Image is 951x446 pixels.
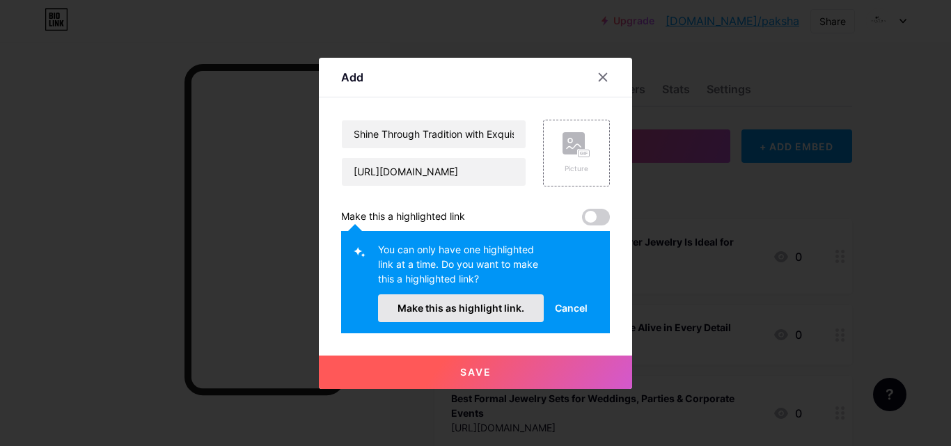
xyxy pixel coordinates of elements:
[342,158,526,186] input: URL
[341,69,363,86] div: Add
[563,164,590,174] div: Picture
[378,294,544,322] button: Make this as highlight link.
[398,302,524,314] span: Make this as highlight link.
[341,209,465,225] div: Make this a highlighted link
[460,366,492,378] span: Save
[342,120,526,148] input: Title
[378,242,544,294] div: You can only have one highlighted link at a time. Do you want to make this a highlighted link?
[555,301,588,315] span: Cancel
[319,356,632,389] button: Save
[544,294,599,322] button: Cancel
